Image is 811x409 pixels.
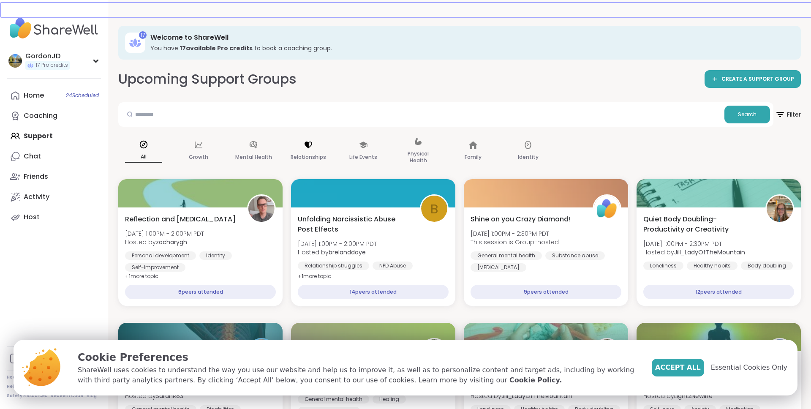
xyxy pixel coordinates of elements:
div: 9 peers attended [471,285,621,299]
button: Accept All [652,359,704,376]
div: 12 peers attended [643,285,794,299]
span: 17 Pro credits [35,62,68,69]
a: Safety Resources [7,393,47,399]
b: Jill_LadyOfTheMountain [674,248,745,256]
a: Cookie Policy. [509,375,562,385]
p: Family [465,152,482,162]
h3: Welcome to ShareWell [150,33,789,42]
b: SarahR83 [156,392,183,400]
img: Jill_LadyOfTheMountain [594,339,620,365]
h2: Upcoming Support Groups [118,70,297,89]
b: Jill_LadyOfTheMountain [501,392,572,400]
p: All [125,152,162,163]
div: Loneliness [643,262,683,270]
span: Hosted by [125,238,204,246]
span: Hosted by [125,392,204,400]
div: Substance abuse [545,251,605,260]
p: Identity [518,152,539,162]
span: [DATE] 1:00PM - 2:00PM PDT [125,229,204,238]
div: Relationship struggles [298,262,369,270]
p: ShareWell uses cookies to understand the way you use our website and help us to improve it, as we... [78,365,638,385]
div: GordonJD [25,52,70,61]
div: NPD Abuse [373,262,413,270]
span: 24 Scheduled [66,92,99,99]
span: Quiet Body Doubling- Productivity or Creativity [643,214,756,234]
div: Healthy habits [687,262,738,270]
a: Friends [7,166,101,187]
div: Healing [373,395,406,404]
img: SarahR83 [248,339,275,365]
div: Home [24,91,44,100]
div: [MEDICAL_DATA] [471,263,526,272]
div: General mental health [298,395,369,404]
p: Mental Health [235,152,272,162]
span: Hosted by [471,392,572,400]
span: Reflection and [MEDICAL_DATA] [125,214,236,224]
span: Hosted by [643,392,724,400]
div: 14 peers attended [298,285,449,299]
img: zacharygh [248,196,275,222]
img: ShareWell [594,196,620,222]
div: Personal development [125,251,196,260]
span: [DATE] 1:00PM - 2:30PM PDT [643,240,745,248]
b: zacharygh [156,238,187,246]
span: [DATE] 1:00PM - 2:00PM PDT [298,240,377,248]
img: GordonJD [8,54,22,68]
a: Chat [7,146,101,166]
span: Unfolding Narcissistic Abuse Post Effects [298,214,411,234]
div: Friends [24,172,48,181]
div: Identity [199,251,232,260]
span: Search [738,111,757,118]
img: Jill_LadyOfTheMountain [767,196,793,222]
span: Filter [775,104,801,125]
div: General mental health [471,251,542,260]
div: Coaching [24,111,57,120]
button: Search [724,106,770,123]
span: Shine on you Crazy Diamond! [471,214,571,224]
span: This session is Group-hosted [471,238,559,246]
p: Physical Health [400,149,437,166]
span: Accept All [655,363,701,373]
span: Hosted by [298,248,377,256]
span: Hosted by [643,248,745,256]
a: Blog [87,393,97,399]
div: Chat [24,152,41,161]
div: Activity [24,192,49,202]
iframe: Spotlight [93,112,99,119]
p: Relationships [291,152,326,162]
b: Light2Newlife [674,392,713,400]
span: [DATE] 1:00PM - 2:30PM PDT [471,229,559,238]
p: Cookie Preferences [78,350,638,365]
div: Host [24,213,40,222]
img: Light2Newlife [767,339,793,365]
b: brelanddaye [329,248,366,256]
img: Leeda10 [421,339,447,365]
span: Essential Cookies Only [711,363,787,373]
p: Growth [189,152,208,162]
div: Self-Improvement [125,263,185,272]
a: Home24Scheduled [7,85,101,106]
h3: You have to book a coaching group. [150,44,789,52]
b: 17 available Pro credit s [180,44,253,52]
span: b [430,199,438,219]
a: Coaching [7,106,101,126]
button: Filter [775,102,801,127]
a: Activity [7,187,101,207]
img: ShareWell Nav Logo [7,14,101,43]
div: Body doubling [741,262,793,270]
a: CREATE A SUPPORT GROUP [705,70,801,88]
div: 17 [139,31,147,39]
span: CREATE A SUPPORT GROUP [721,76,794,83]
div: 6 peers attended [125,285,276,299]
a: Redeem Code [51,393,83,399]
p: Life Events [349,152,377,162]
a: Host [7,207,101,227]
